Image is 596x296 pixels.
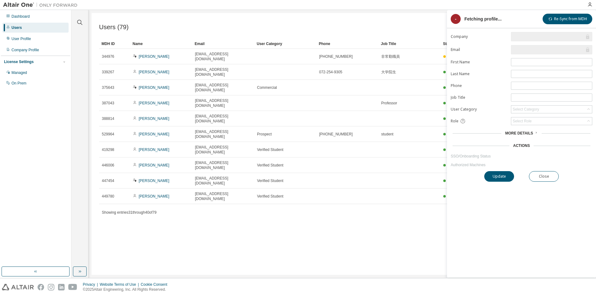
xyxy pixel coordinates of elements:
a: SSO/Onboarding Status [451,154,592,159]
div: Privacy [83,282,100,287]
span: 387043 [102,101,114,106]
a: [PERSON_NAME] [139,54,169,59]
div: Cookie Consent [141,282,171,287]
span: 375643 [102,85,114,90]
a: [PERSON_NAME] [139,163,169,167]
a: Authorized Machines [451,162,592,167]
span: Prospect [257,132,272,137]
span: Role [451,119,458,124]
span: [EMAIL_ADDRESS][DOMAIN_NAME] [195,83,251,93]
label: Job Title [451,95,507,100]
span: 419298 [102,147,114,152]
a: [PERSON_NAME] [139,148,169,152]
a: [PERSON_NAME] [139,179,169,183]
a: [PERSON_NAME] [139,70,169,74]
span: 529964 [102,132,114,137]
span: Professor [381,101,397,106]
span: Verified Student [257,178,283,183]
div: Website Terms of Use [100,282,141,287]
span: Users (79) [99,24,129,31]
div: Select Role [511,117,592,125]
img: linkedin.svg [58,284,65,290]
span: 非常勤職員 [381,54,400,59]
div: Actions [513,143,530,148]
div: Phone [319,39,376,49]
div: User Profile [11,36,31,41]
p: © 2025 Altair Engineering, Inc. All Rights Reserved. [83,287,171,292]
span: [EMAIL_ADDRESS][DOMAIN_NAME] [195,98,251,108]
button: Close [529,171,559,182]
a: [PERSON_NAME] [139,194,169,198]
span: 449780 [102,194,114,199]
div: License Settings [4,59,34,64]
span: 388814 [102,116,114,121]
span: 447454 [102,178,114,183]
div: On Prem [11,81,26,86]
span: 446006 [102,163,114,168]
label: Email [451,47,507,52]
div: Job Title [381,39,438,49]
span: [PHONE_NUMBER] [319,54,353,59]
button: Update [484,171,514,182]
button: Re-Sync from MDH [543,14,592,24]
span: 大学院生 [381,70,396,75]
span: Verified Student [257,194,283,199]
span: student [381,132,393,137]
span: [EMAIL_ADDRESS][DOMAIN_NAME] [195,52,251,61]
a: [PERSON_NAME] [139,85,169,90]
div: - [451,14,461,24]
label: Company [451,34,507,39]
span: Commercial [257,85,277,90]
span: 072-254-9305 [319,70,342,75]
span: Verified Student [257,147,283,152]
span: 344976 [102,54,114,59]
div: Managed [11,70,27,75]
div: Users [11,25,22,30]
div: Select Role [512,119,531,124]
span: [PHONE_NUMBER] [319,132,353,137]
img: youtube.svg [68,284,77,290]
span: [EMAIL_ADDRESS][DOMAIN_NAME] [195,191,251,201]
div: Select Category [512,107,539,112]
span: Verified Student [257,163,283,168]
span: [EMAIL_ADDRESS][DOMAIN_NAME] [195,114,251,124]
a: [PERSON_NAME] [139,116,169,121]
div: Email [195,39,252,49]
a: [PERSON_NAME] [139,132,169,136]
img: instagram.svg [48,284,54,290]
a: [PERSON_NAME] [139,101,169,105]
img: altair_logo.svg [2,284,34,290]
div: Select Category [511,106,592,113]
div: Name [133,39,190,49]
span: 339267 [102,70,114,75]
label: Last Name [451,71,507,76]
div: Company Profile [11,48,39,52]
label: Phone [451,83,507,88]
label: First Name [451,60,507,65]
span: Showing entries 31 through 40 of 79 [102,210,156,215]
img: facebook.svg [38,284,44,290]
div: Dashboard [11,14,30,19]
span: [EMAIL_ADDRESS][DOMAIN_NAME] [195,67,251,77]
div: MDH ID [102,39,128,49]
span: [EMAIL_ADDRESS][DOMAIN_NAME] [195,176,251,186]
div: Status [443,39,548,49]
span: [EMAIL_ADDRESS][DOMAIN_NAME] [195,145,251,155]
label: User Category [451,107,507,112]
div: User Category [257,39,314,49]
span: More Details [505,131,533,135]
img: Altair One [3,2,81,8]
span: [EMAIL_ADDRESS][DOMAIN_NAME] [195,160,251,170]
span: [EMAIL_ADDRESS][DOMAIN_NAME] [195,129,251,139]
div: Fetching profile... [464,16,502,21]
